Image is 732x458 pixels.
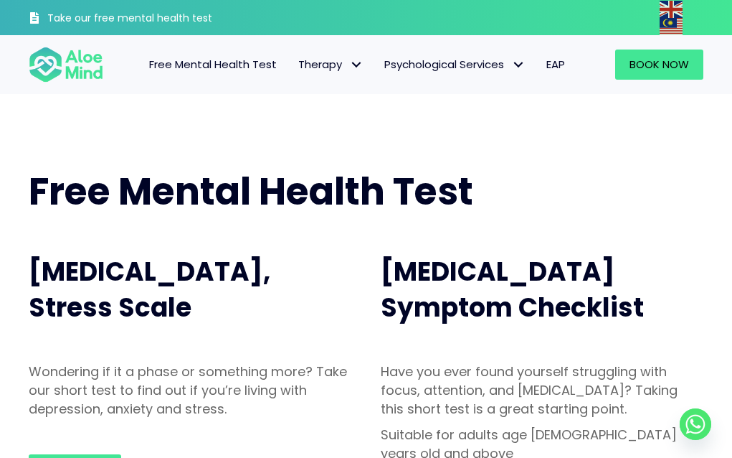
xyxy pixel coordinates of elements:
a: Book Now [615,50,703,80]
span: Free Mental Health Test [149,57,277,72]
span: Free Mental Health Test [29,165,473,218]
p: Have you ever found yourself struggling with focus, attention, and [MEDICAL_DATA]? Taking this sh... [381,363,704,419]
span: Psychological Services: submenu [508,55,528,75]
img: Aloe mind Logo [29,46,103,84]
nav: Menu [118,50,576,80]
a: Whatsapp [680,408,711,440]
h3: Take our free mental health test [47,11,236,26]
a: Take our free mental health test [29,4,236,35]
span: Psychological Services [384,57,525,72]
img: en [660,1,683,18]
a: Malay [660,18,684,34]
span: [MEDICAL_DATA] Symptom Checklist [381,253,644,326]
span: Therapy [298,57,363,72]
span: Book Now [629,57,689,72]
a: Free Mental Health Test [138,50,287,80]
p: Wondering if it a phase or something more? Take our short test to find out if you’re living with ... [29,363,352,419]
a: EAP [536,50,576,80]
img: ms [660,18,683,35]
span: Therapy: submenu [346,55,366,75]
a: Psychological ServicesPsychological Services: submenu [374,50,536,80]
a: TherapyTherapy: submenu [287,50,374,80]
span: EAP [546,57,565,72]
span: [MEDICAL_DATA], Stress Scale [29,253,270,326]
